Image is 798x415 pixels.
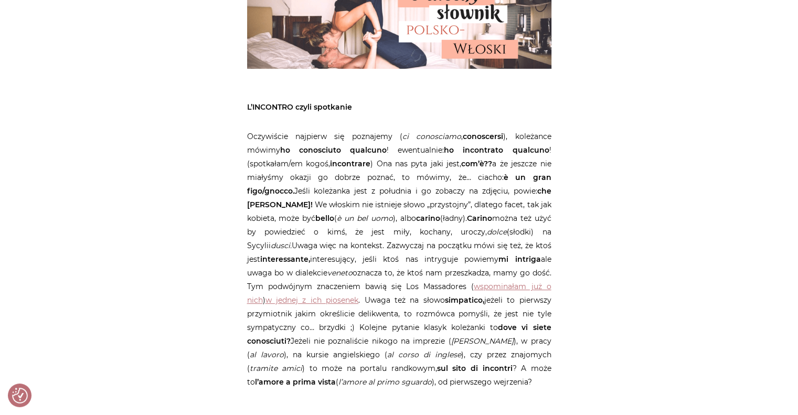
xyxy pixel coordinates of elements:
strong: mi intriga [498,254,540,264]
img: Revisit consent button [12,388,28,403]
strong: com’è?? [461,159,492,168]
em: l’amore al primo sguardo [338,377,432,387]
strong: che [PERSON_NAME]! [247,186,551,209]
strong: dove vi siete conosciuti? [247,323,551,346]
em: al lavoro [250,350,284,359]
strong: incontrare [330,159,370,168]
strong: conoscersi [463,132,503,141]
em: [PERSON_NAME] [451,336,514,346]
strong: sul sito di incontri [437,364,513,373]
strong: Carino [467,214,492,223]
p: Oczywiście najpierw się poznajemy ( , ), koleżance mówimy ! ewentualnie: ! (spotkałam/em kogoś, )... [247,130,551,389]
strong: interessante, [260,254,310,264]
em: dusci. [271,241,292,250]
a: wspominałam już o nich [247,282,551,305]
strong: carino [416,214,440,223]
strong: L’INCONTRO czyli spotkanie [247,102,352,112]
em: è un bel uomo [337,214,393,223]
em: al corso di inglese [387,350,461,359]
button: Preferencje co do zgód [12,388,28,403]
em: tramite amici [250,364,303,373]
strong: simpatico, [445,295,484,305]
strong: bello [315,214,334,223]
em: dolce [487,227,507,237]
strong: è un gran figo/gnocco. [247,173,551,196]
strong: ho conosciuto qualcuno [280,145,387,155]
a: w jednej z ich piosenek [265,295,359,305]
em: ci conosciamo [402,132,461,141]
em: veneto [327,268,353,278]
strong: ho incontrato qualcuno [444,145,549,155]
strong: l’amore a prima vista [255,377,336,387]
